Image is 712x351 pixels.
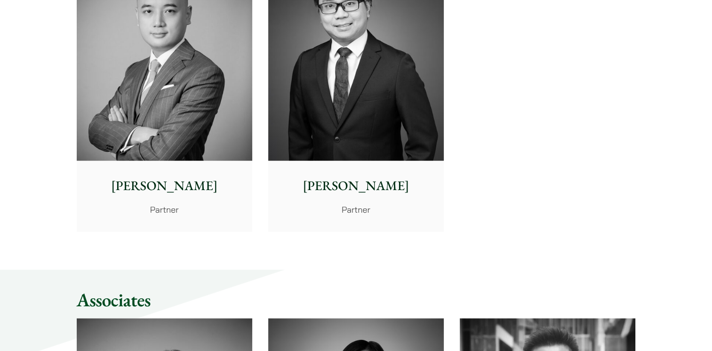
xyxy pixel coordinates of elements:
[77,288,636,311] h2: Associates
[84,203,245,216] p: Partner
[84,176,245,196] p: [PERSON_NAME]
[276,203,436,216] p: Partner
[276,176,436,196] p: [PERSON_NAME]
